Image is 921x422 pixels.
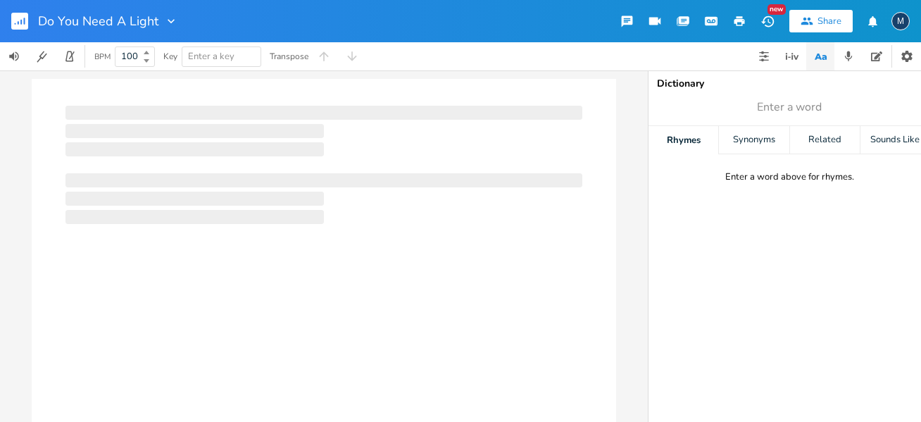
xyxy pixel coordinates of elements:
button: M [891,5,910,37]
div: Share [817,15,841,27]
div: New [768,4,786,15]
div: Transpose [270,52,308,61]
div: Enter a word above for rhymes. [725,171,854,183]
div: Rhymes [649,126,718,154]
div: Key [163,52,177,61]
span: Enter a word [757,99,822,116]
div: Marketa [891,12,910,30]
span: Enter a key [188,50,234,63]
div: BPM [94,53,111,61]
button: Share [789,10,853,32]
div: Synonyms [719,126,789,154]
div: Related [790,126,860,154]
span: Do You Need A Light [38,15,158,27]
button: New [753,8,782,34]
